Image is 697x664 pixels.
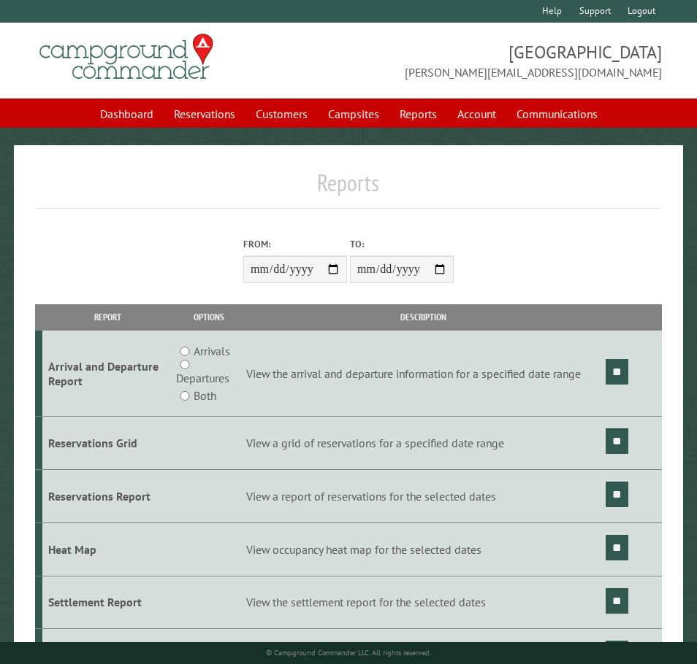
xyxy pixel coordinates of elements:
a: Reports [391,100,446,128]
td: View a report of reservations for the selected dates [244,469,604,522]
th: Options [173,304,243,330]
th: Description [244,304,604,330]
td: Reservations Report [42,469,174,522]
span: [GEOGRAPHIC_DATA] [PERSON_NAME][EMAIL_ADDRESS][DOMAIN_NAME] [348,40,662,81]
td: Arrival and Departure Report [42,331,174,417]
a: Campsites [319,100,388,128]
small: © Campground Commander LLC. All rights reserved. [266,648,431,657]
td: View occupancy heat map for the selected dates [244,522,604,576]
label: Departures [176,369,229,387]
td: View a grid of reservations for a specified date range [244,417,604,470]
a: Communications [508,100,606,128]
img: Campground Commander [35,28,218,85]
td: View the arrival and departure information for a specified date range [244,331,604,417]
label: Both [194,387,216,404]
td: View the settlement report for the selected dates [244,576,604,629]
th: Report [42,304,174,330]
label: Arrivals [194,342,230,360]
h1: Reports [35,169,663,209]
a: Dashboard [91,100,162,128]
td: Heat Map [42,522,174,576]
label: From: [243,237,347,251]
td: Settlement Report [42,576,174,629]
label: To: [350,237,454,251]
td: Reservations Grid [42,417,174,470]
a: Account [449,100,505,128]
a: Reservations [165,100,244,128]
a: Customers [247,100,316,128]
